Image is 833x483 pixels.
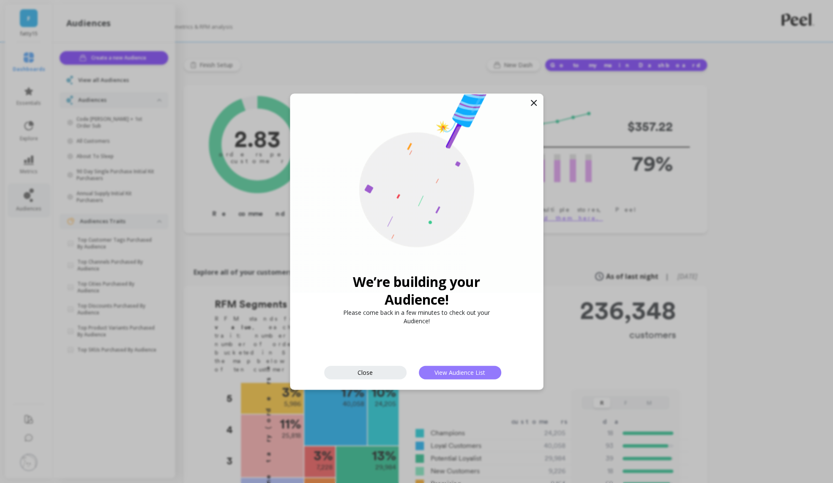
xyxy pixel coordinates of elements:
span: We’re building your Audience! [320,273,513,308]
span: View Audience List [434,368,485,377]
button: Close [324,366,407,379]
button: View Audience List [419,366,501,379]
span: Close [358,368,373,377]
span: Please come back in a few minutes to check out your Audience! [336,308,497,325]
